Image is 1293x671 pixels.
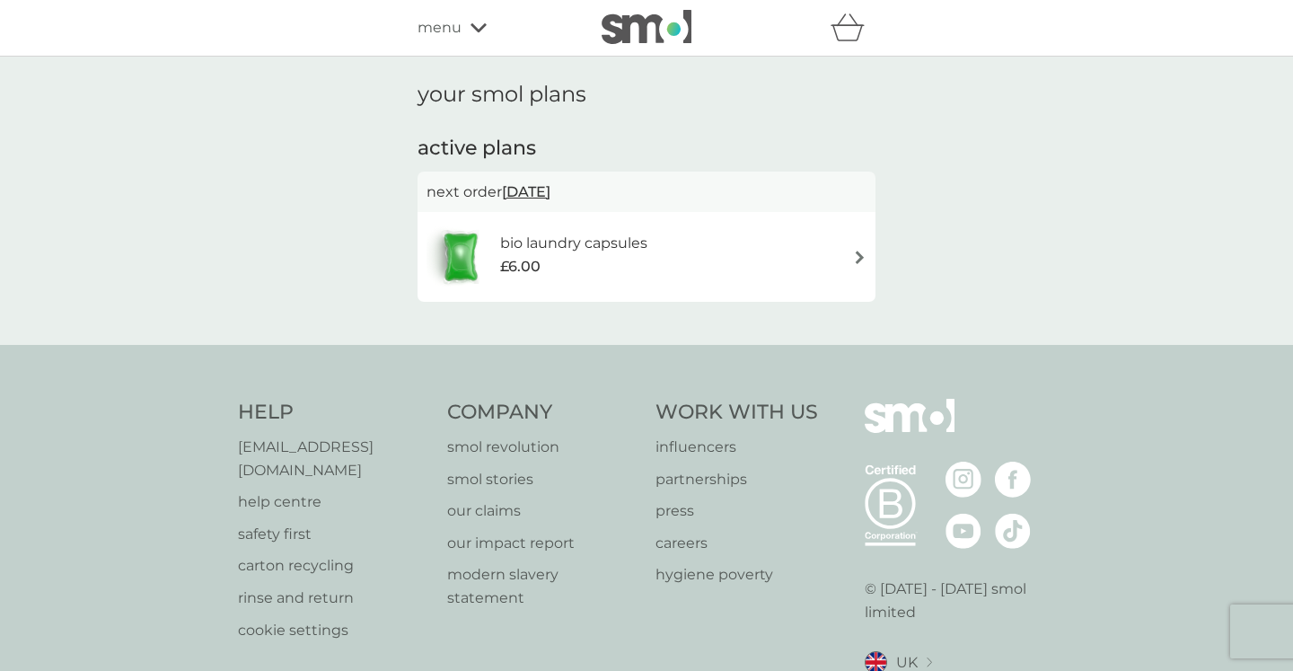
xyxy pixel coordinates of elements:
span: £6.00 [500,255,541,278]
a: careers [655,532,818,555]
img: smol [602,10,691,44]
h6: bio laundry capsules [500,232,647,255]
a: cookie settings [238,619,429,642]
a: rinse and return [238,587,429,610]
a: smol stories [447,468,638,491]
h4: Company [447,399,638,427]
a: smol revolution [447,436,638,459]
p: next order [427,181,866,204]
img: visit the smol Facebook page [995,462,1031,498]
img: visit the smol Instagram page [946,462,981,498]
h4: Work With Us [655,399,818,427]
img: visit the smol Youtube page [946,513,981,549]
img: smol [865,399,954,460]
a: [EMAIL_ADDRESS][DOMAIN_NAME] [238,436,429,481]
h2: active plans [418,135,875,163]
p: © [DATE] - [DATE] smol limited [865,578,1056,623]
a: influencers [655,436,818,459]
span: menu [418,16,462,40]
a: press [655,499,818,523]
img: select a new location [927,658,932,667]
a: modern slavery statement [447,563,638,609]
a: our claims [447,499,638,523]
h1: your smol plans [418,82,875,108]
img: bio laundry capsules [427,225,495,288]
img: arrow right [853,251,866,264]
span: [DATE] [502,174,550,209]
img: visit the smol Tiktok page [995,513,1031,549]
a: safety first [238,523,429,546]
a: hygiene poverty [655,563,818,587]
a: our impact report [447,532,638,555]
h4: Help [238,399,429,427]
a: help centre [238,490,429,514]
a: carton recycling [238,554,429,578]
a: partnerships [655,468,818,491]
div: basket [831,10,875,46]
